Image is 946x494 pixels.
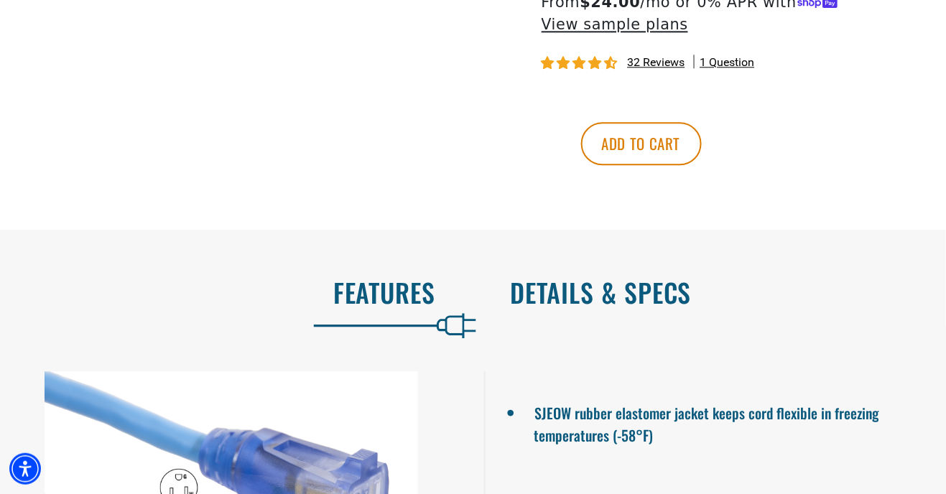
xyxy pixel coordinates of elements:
div: Accessibility Menu [9,453,41,485]
button: Add to cart [581,122,702,165]
li: SJEOW rubber elastomer jacket keeps cord flexible in freezing temperatures (-58°F) [534,399,896,446]
h2: Features [30,277,436,307]
span: 32 reviews [628,55,685,69]
h2: Details & Specs [511,277,917,307]
span: 4.62 stars [542,57,621,70]
span: 1 question [700,55,755,70]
